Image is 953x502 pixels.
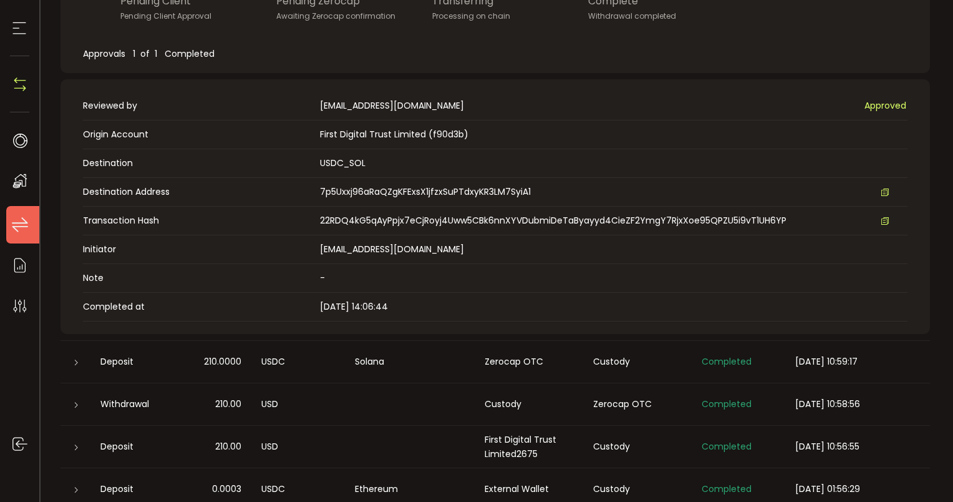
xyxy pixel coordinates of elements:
[90,397,165,411] div: Withdrawal
[83,243,314,256] span: Initiator
[583,355,692,369] div: Custody
[83,272,314,285] span: Note
[475,482,583,496] div: External Wallet
[90,482,165,496] div: Deposit
[795,483,860,495] span: [DATE] 01:56:29
[276,10,432,22] div: Awaiting Zerocap confirmation
[475,397,583,411] div: Custody
[83,128,314,141] span: Origin Account
[475,433,583,461] div: First Digital Trust Limited2675
[320,185,531,199] span: 7p5Uxxj96aRaQZgKFExsX1jfzxSuPTdxyKR3LM7SyiA1
[702,483,752,495] span: Completed
[320,272,325,284] span: -
[320,128,468,140] span: First Digital Trust Limited (f90d3b)
[212,482,241,496] span: 0.0003
[891,442,953,502] iframe: Chat Widget
[251,397,345,411] div: USD
[702,398,752,410] span: Completed
[83,214,314,227] span: Transaction Hash
[83,47,215,60] span: Approvals 1 of 1 Completed
[320,157,365,169] span: USDC_SOL
[864,99,906,112] span: Approved
[795,398,860,410] span: [DATE] 10:58:56
[583,482,692,496] div: Custody
[320,300,388,313] span: [DATE] 14:06:44
[120,10,276,22] div: Pending Client Approval
[795,440,859,453] span: [DATE] 10:56:55
[345,482,475,496] div: Ethereum
[320,99,464,112] span: [EMAIL_ADDRESS][DOMAIN_NAME]
[795,355,858,368] span: [DATE] 10:59:17
[90,355,165,369] div: Deposit
[475,355,583,369] div: Zerocap OTC
[251,355,345,369] div: USDC
[588,10,676,22] div: Withdrawal completed
[251,482,345,496] div: USDC
[583,397,692,411] div: Zerocap OTC
[215,440,241,454] span: 210.00
[583,440,692,454] div: Custody
[702,355,752,368] span: Completed
[11,75,29,94] img: N4P5cjLOiQAAAABJRU5ErkJggg==
[90,440,165,454] div: Deposit
[702,440,752,453] span: Completed
[432,10,588,22] div: Processing on chain
[83,99,314,112] span: Reviewed by
[204,355,241,369] span: 210.0000
[83,185,314,199] span: Destination Address
[320,214,786,227] span: 22RDQ4kG5qAyPpjx7eCjRoyj4Uww5CBk6nnXYVDubmiDeTaByayyd4CieZF2YmgY7RjxXoe95QPZU5i9vT1UH6YP
[320,243,464,255] span: [EMAIL_ADDRESS][DOMAIN_NAME]
[215,397,241,411] span: 210.00
[345,355,475,369] div: Solana
[83,157,314,170] span: Destination
[251,440,345,454] div: USD
[83,300,314,313] span: Completed at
